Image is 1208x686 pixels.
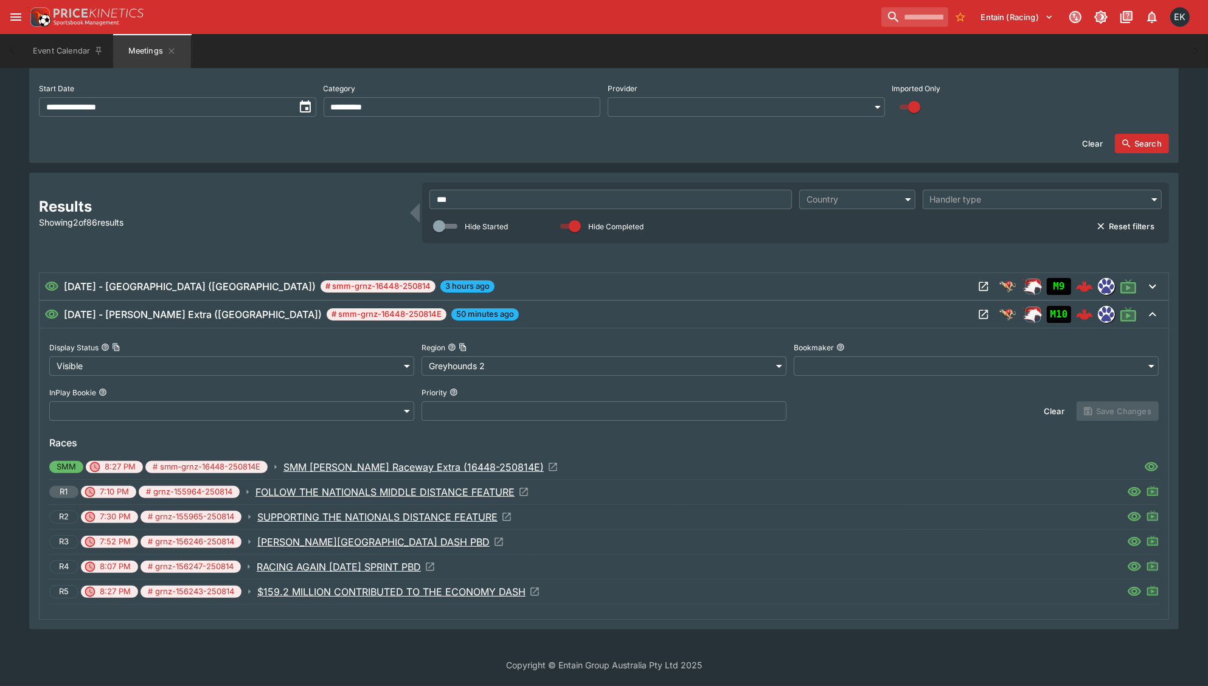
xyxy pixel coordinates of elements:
[54,20,119,26] img: Sportsbook Management
[1147,510,1159,522] svg: Live
[1127,535,1142,549] svg: Visible
[283,460,544,474] p: SMM [PERSON_NAME] Raceway Extra (16448-250814E)
[422,356,786,376] div: Greyhounds 2
[49,435,1159,450] h6: Races
[141,561,241,573] span: # grnz-156247-250814
[1141,6,1163,28] button: Notifications
[1144,460,1159,474] svg: Visible
[1127,584,1142,599] svg: Visible
[451,308,519,320] span: 50 minutes ago
[1022,277,1042,296] img: racing.png
[1076,278,1093,295] img: logo-cerberus--red.svg
[1098,278,1115,295] div: grnz
[327,308,446,320] span: # smm-grnz-16448-250814E
[892,83,941,94] p: Imported Only
[52,586,75,598] span: R5
[27,5,51,29] img: PriceKinetics Logo
[64,279,316,294] h6: [DATE] - [GEOGRAPHIC_DATA] ([GEOGRAPHIC_DATA])
[257,584,540,599] a: Open Event
[49,356,414,376] div: Visible
[92,586,138,598] span: 8:27 PM
[257,535,504,549] a: Open Event
[257,560,436,574] a: Open Event
[255,485,515,499] p: FOLLOW THE NATIONALS MIDDLE DISTANCE FEATURE
[294,96,316,118] button: toggle date time picker
[101,343,109,352] button: Display StatusCopy To Clipboard
[1022,277,1042,296] div: ParallelRacing Handler
[1089,217,1162,236] button: Reset filters
[422,387,447,398] p: Priority
[1064,6,1086,28] button: Connected to PK
[422,342,445,353] p: Region
[257,510,498,524] p: SUPPORTING THE NATIONALS DISTANCE FEATURE
[99,388,107,397] button: InPlay Bookie
[807,193,896,206] div: Country
[324,83,356,94] p: Category
[44,279,59,294] svg: Visible
[26,34,111,68] button: Event Calendar
[92,536,138,548] span: 7:52 PM
[1075,134,1110,153] button: Clear
[974,305,993,324] button: Open Meeting
[440,280,495,293] span: 3 hours ago
[112,343,120,352] button: Copy To Clipboard
[974,277,993,296] button: Open Meeting
[1047,278,1071,295] div: Imported to Jetbet as OPEN
[1076,306,1093,323] img: logo-cerberus--red.svg
[1022,305,1042,324] div: ParallelRacing Handler
[881,7,948,27] input: search
[1120,306,1137,323] svg: Live
[1147,535,1159,547] svg: Live
[1098,306,1115,323] div: grnz
[450,388,458,397] button: Priority
[53,486,75,498] span: R1
[139,486,240,498] span: # grnz-155964-250814
[39,216,403,229] p: Showing 2 of 86 results
[92,561,138,573] span: 8:07 PM
[92,511,138,523] span: 7:30 PM
[1147,560,1159,572] svg: Live
[257,535,490,549] p: [PERSON_NAME][GEOGRAPHIC_DATA] DASH PBD
[998,277,1018,296] div: greyhound_racing
[145,461,268,473] span: # smm-grnz-16448-250814E
[1127,485,1142,499] svg: Visible
[1127,560,1142,574] svg: Visible
[465,221,508,232] p: Hide Started
[54,9,144,18] img: PriceKinetics
[49,387,96,398] p: InPlay Bookie
[998,277,1018,296] img: greyhound_racing.png
[1022,305,1042,324] img: racing.png
[1090,6,1112,28] button: Toggle light/dark mode
[1120,278,1137,295] svg: Live
[5,6,27,28] button: open drawer
[44,307,59,322] svg: Visible
[97,461,143,473] span: 8:27 PM
[52,536,75,548] span: R3
[257,560,421,574] p: RACING AGAIN [DATE] SPRINT PBD
[1116,6,1137,28] button: Documentation
[930,193,1142,206] div: Handler type
[794,342,834,353] p: Bookmaker
[836,343,845,352] button: Bookmaker
[39,83,74,94] p: Start Date
[1170,7,1190,27] div: Emily Kim
[141,586,241,598] span: # grnz-156243-250814
[113,34,191,68] button: Meetings
[1047,306,1071,323] div: Imported to Jetbet as OPEN
[974,7,1061,27] button: Select Tenant
[998,305,1018,324] div: greyhound_racing
[459,343,467,352] button: Copy To Clipboard
[1147,485,1159,497] svg: Live
[321,280,436,293] span: # smm-grnz-16448-250814
[608,83,637,94] p: Provider
[951,7,970,27] button: No Bookmarks
[257,510,512,524] a: Open Event
[1115,134,1169,153] button: Search
[1099,279,1114,294] img: grnz.png
[998,305,1018,324] img: greyhound_racing.png
[141,536,241,548] span: # grnz-156246-250814
[64,307,322,322] h6: [DATE] - [PERSON_NAME] Extra ([GEOGRAPHIC_DATA])
[1099,307,1114,322] img: grnz.png
[255,485,529,499] a: Open Event
[92,486,136,498] span: 7:10 PM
